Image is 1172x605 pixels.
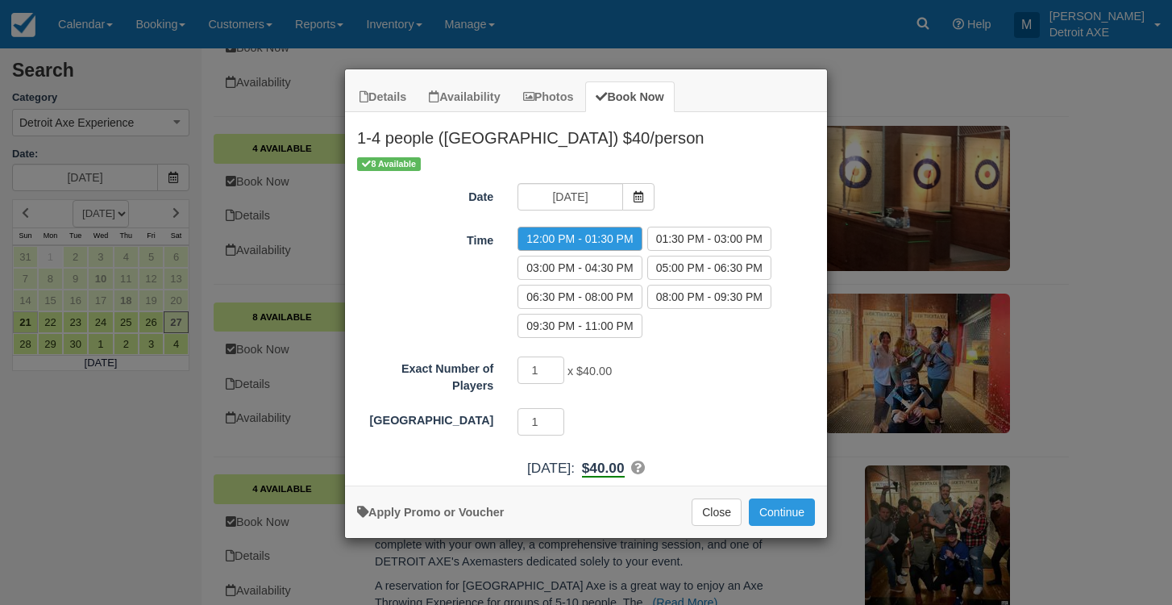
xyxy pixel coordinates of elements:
b: $40.00 [582,460,625,478]
input: Exact Number of Players [517,357,564,384]
h2: 1-4 people ([GEOGRAPHIC_DATA]) $40/person [345,112,827,154]
label: Shared Arena [345,407,505,429]
label: 09:30 PM - 11:00 PM [517,314,642,338]
div: Item Modal [345,112,827,478]
label: 06:30 PM - 08:00 PM [517,285,642,309]
input: Shared Arena [517,408,564,436]
label: 08:00 PM - 09:30 PM [647,285,771,309]
span: 8 Available [357,157,421,171]
label: 03:00 PM - 04:30 PM [517,256,642,280]
label: Exact Number of Players [345,355,505,394]
span: x $40.00 [567,365,612,378]
label: Time [345,227,505,249]
a: Apply Voucher [357,506,504,519]
label: Date [345,183,505,206]
a: Photos [513,81,584,113]
label: 12:00 PM - 01:30 PM [517,227,642,251]
span: [DATE] [527,460,571,476]
label: 01:30 PM - 03:00 PM [647,227,771,251]
a: Book Now [585,81,674,113]
a: Details [349,81,417,113]
a: Availability [418,81,510,113]
div: : [345,458,827,478]
label: 05:00 PM - 06:30 PM [647,256,771,280]
button: Add to Booking [749,499,815,526]
button: Close [692,499,742,526]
